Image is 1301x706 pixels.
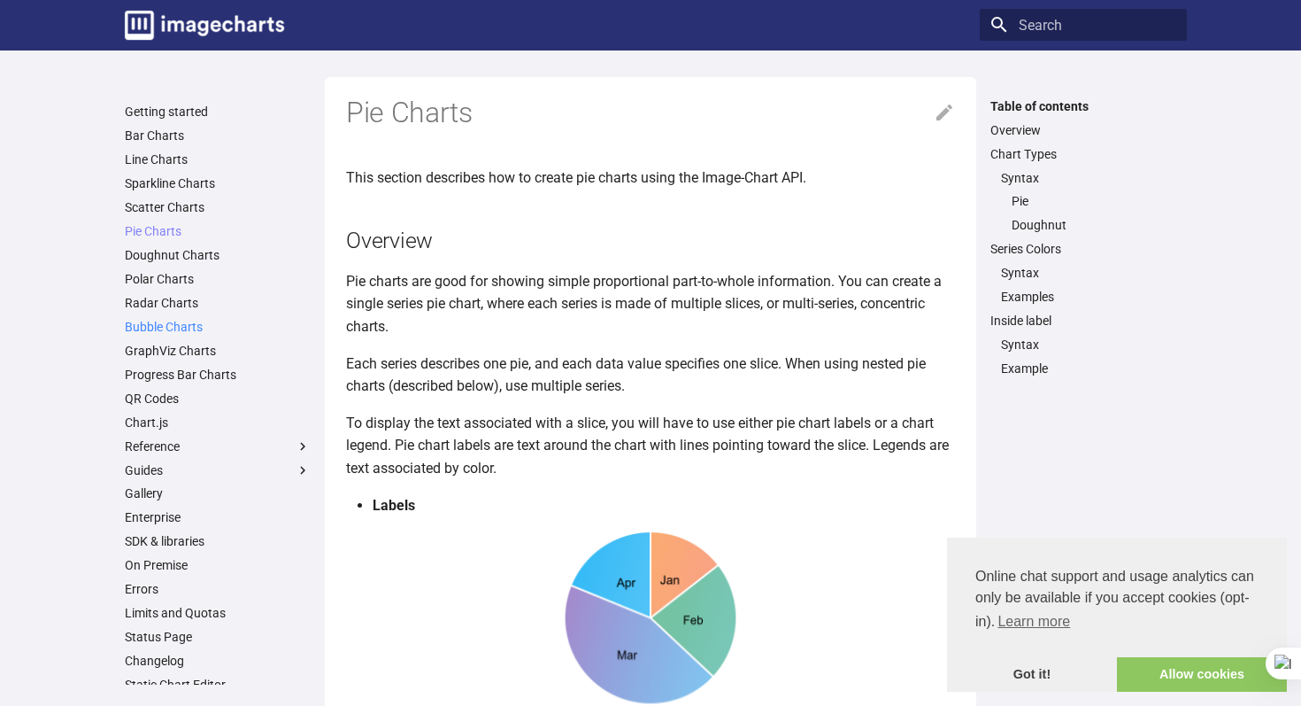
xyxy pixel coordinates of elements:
a: Sparkline Charts [125,175,311,191]
a: QR Codes [125,391,311,407]
div: cookieconsent [947,538,1287,692]
a: Bubble Charts [125,319,311,335]
nav: Inside label [990,337,1176,376]
img: chart [346,531,955,705]
a: Enterprise [125,509,311,525]
a: Doughnut Charts [125,247,311,263]
strong: Labels [373,497,415,514]
nav: Chart Types [990,170,1176,234]
a: Scatter Charts [125,199,311,215]
a: GraphViz Charts [125,343,311,359]
a: Syntax [1001,337,1176,353]
nav: Series Colors [990,265,1176,305]
a: Syntax [1001,265,1176,281]
a: Chart Types [990,146,1176,162]
a: allow cookies [1117,657,1287,693]
a: Getting started [125,104,311,120]
a: Series Colors [990,241,1176,257]
a: Radar Charts [125,295,311,311]
a: Overview [990,122,1176,138]
a: Polar Charts [125,271,311,287]
a: Changelog [125,653,311,669]
a: Doughnut [1012,217,1176,233]
a: Syntax [1001,170,1176,186]
a: Progress Bar Charts [125,367,311,383]
a: Pie [1012,193,1176,209]
label: Reference [125,438,311,454]
a: Line Charts [125,151,311,167]
nav: Table of contents [980,98,1187,377]
a: Examples [1001,289,1176,305]
a: Limits and Quotas [125,605,311,621]
a: Static Chart Editor [125,677,311,693]
p: This section describes how to create pie charts using the Image-Chart API. [346,167,955,190]
label: Table of contents [980,98,1187,114]
p: Pie charts are good for showing simple proportional part-to-whole information. You can create a s... [346,270,955,338]
a: Example [1001,361,1176,376]
h1: Pie Charts [346,95,955,132]
a: Gallery [125,485,311,501]
a: Errors [125,581,311,597]
label: Guides [125,462,311,478]
a: learn more about cookies [995,609,1073,635]
a: dismiss cookie message [947,657,1117,693]
a: Pie Charts [125,223,311,239]
img: logo [125,11,284,40]
p: To display the text associated with a slice, you will have to use either pie chart labels or a ch... [346,412,955,480]
p: Each series describes one pie, and each data value specifies one slice. When using nested pie cha... [346,353,955,398]
h2: Overview [346,225,955,256]
a: Bar Charts [125,128,311,144]
a: Status Page [125,629,311,645]
input: Search [980,9,1187,41]
a: On Premise [125,557,311,573]
span: Online chat support and usage analytics can only be available if you accept cookies (opt-in). [975,566,1259,635]
nav: Syntax [1001,193,1176,233]
a: Image-Charts documentation [118,4,291,47]
a: Inside label [990,313,1176,329]
a: Chart.js [125,415,311,431]
a: SDK & libraries [125,533,311,549]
